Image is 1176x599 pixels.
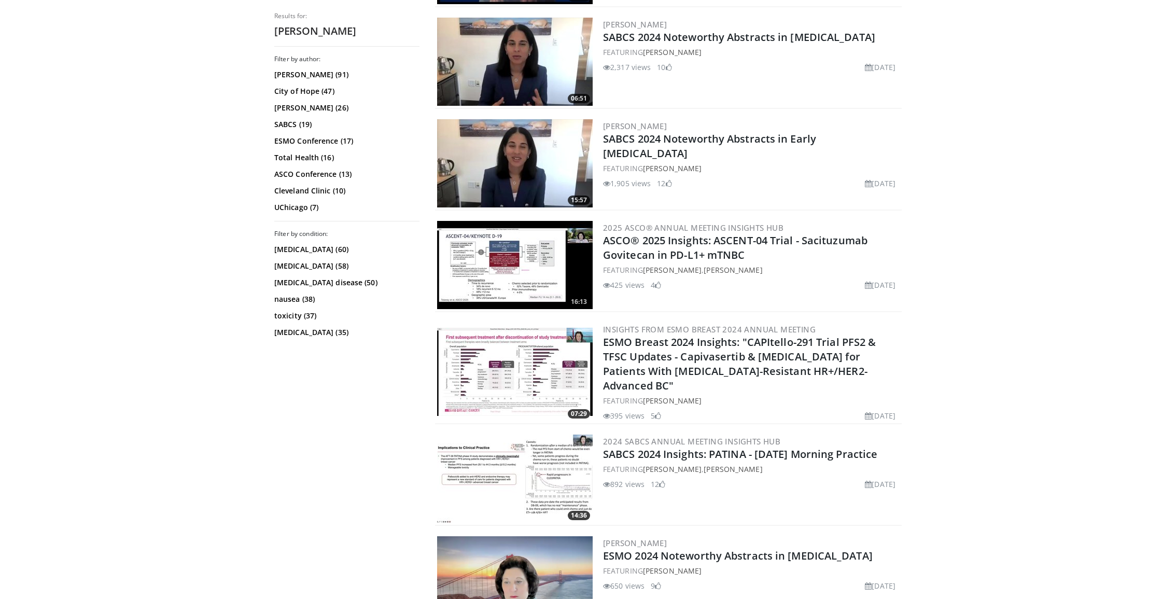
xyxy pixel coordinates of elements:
[274,152,417,163] a: Total Health (16)
[437,18,593,106] a: 06:51
[274,294,417,304] a: nausea (38)
[603,538,667,548] a: [PERSON_NAME]
[865,178,895,189] li: [DATE]
[603,335,876,393] a: ESMO Breast 2024 Insights: "CAPItello-291 Trial PFS2 & TFSC Updates - Capivasertib & [MEDICAL_DAT...
[603,163,900,174] div: FEATURING
[603,436,780,447] a: 2024 SABCS Annual Meeting Insights Hub
[437,435,593,523] img: 399e193a-ffc6-440c-9230-b486ec5692ea.300x170_q85_crop-smart_upscale.jpg
[274,244,417,255] a: [MEDICAL_DATA] (60)
[274,136,417,146] a: ESMO Conference (17)
[568,297,590,307] span: 16:13
[657,178,671,189] li: 12
[274,55,419,63] h3: Filter by author:
[603,565,900,576] div: FEATURING
[274,24,419,38] h2: [PERSON_NAME]
[643,163,702,173] a: [PERSON_NAME]
[704,265,762,275] a: [PERSON_NAME]
[568,511,590,520] span: 14:36
[603,264,900,275] div: FEATURING ,
[603,410,645,421] li: 395 views
[603,19,667,30] a: [PERSON_NAME]
[274,230,419,238] h3: Filter by condition:
[657,62,671,73] li: 10
[437,18,593,106] img: 9c9c6c5c-3c2e-4f40-8065-069b0d5d9a67.300x170_q85_crop-smart_upscale.jpg
[568,94,590,103] span: 06:51
[643,566,702,576] a: [PERSON_NAME]
[603,580,645,591] li: 650 views
[437,328,593,416] a: 07:29
[603,30,875,44] a: SABCS 2024 Noteworthy Abstracts in [MEDICAL_DATA]
[274,103,417,113] a: [PERSON_NAME] (26)
[274,327,417,338] a: [MEDICAL_DATA] (35)
[603,132,816,160] a: SABCS 2024 Noteworthy Abstracts in Early [MEDICAL_DATA]
[603,549,873,563] a: ESMO 2024 Noteworthy Abstracts in [MEDICAL_DATA]
[568,196,590,205] span: 15:57
[274,311,417,321] a: toxicity (37)
[437,119,593,207] img: 91044242-1a7c-4ea2-81be-ac97645ae033.300x170_q85_crop-smart_upscale.jpg
[603,479,645,490] li: 892 views
[651,280,661,290] li: 4
[437,119,593,207] a: 15:57
[274,12,419,20] p: Results for:
[274,261,417,271] a: [MEDICAL_DATA] (58)
[603,178,651,189] li: 1,905 views
[437,328,593,416] img: 973cadc4-938c-486a-91e5-600a0a020446.300x170_q85_crop-smart_upscale.jpg
[274,169,417,179] a: ASCO Conference (13)
[651,410,661,421] li: 5
[865,62,895,73] li: [DATE]
[603,395,900,406] div: FEATURING
[865,280,895,290] li: [DATE]
[437,221,593,309] a: 16:13
[603,47,900,58] div: FEATURING
[603,324,816,335] a: Insights from ESMO Breast 2024 Annual Meeting
[643,396,702,406] a: [PERSON_NAME]
[274,186,417,196] a: Cleveland Clinic (10)
[865,410,895,421] li: [DATE]
[603,62,651,73] li: 2,317 views
[651,580,661,591] li: 9
[603,222,783,233] a: 2025 ASCO® Annual Meeting Insights Hub
[274,69,417,80] a: [PERSON_NAME] (91)
[568,409,590,419] span: 07:29
[437,221,593,309] img: 65cf682e-204b-4491-8457-0e2feadc832e.300x170_q85_crop-smart_upscale.jpg
[643,464,702,474] a: [PERSON_NAME]
[603,464,900,475] div: FEATURING ,
[274,86,417,96] a: City of Hope (47)
[603,447,877,461] a: SABCS 2024 Insights: PATINA - [DATE] Morning Practice
[651,479,665,490] li: 12
[603,233,867,262] a: ASCO® 2025 Insights: ASCENT-04 Trial - Sacituzumab Govitecan in PD-L1+ mTNBC
[643,265,702,275] a: [PERSON_NAME]
[274,119,417,130] a: SABCS (19)
[274,277,417,288] a: [MEDICAL_DATA] disease (50)
[704,464,762,474] a: [PERSON_NAME]
[437,435,593,523] a: 14:36
[603,280,645,290] li: 425 views
[274,202,417,213] a: UChicago (7)
[643,47,702,57] a: [PERSON_NAME]
[603,121,667,131] a: [PERSON_NAME]
[865,580,895,591] li: [DATE]
[865,479,895,490] li: [DATE]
